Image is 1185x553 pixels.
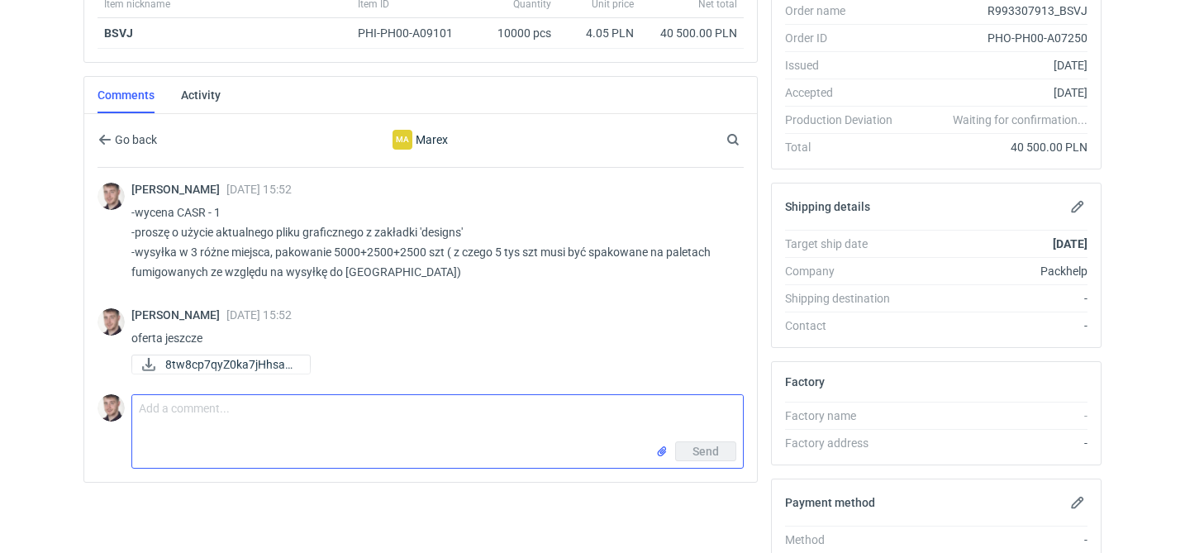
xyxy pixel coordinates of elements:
[1068,197,1087,217] button: Edit shipping details
[906,2,1087,19] div: R993307913_BSVJ
[785,84,906,101] div: Accepted
[98,77,155,113] a: Comments
[906,57,1087,74] div: [DATE]
[906,84,1087,101] div: [DATE]
[98,183,125,210] img: Maciej Sikora
[785,2,906,19] div: Order name
[906,317,1087,334] div: -
[131,183,226,196] span: [PERSON_NAME]
[785,435,906,451] div: Factory address
[131,355,297,374] div: 8tw8cp7qyZ0ka7jHhsaQp1UpJtlfZgcOhSgp0rBB.docx
[953,112,1087,128] em: Waiting for confirmation...
[647,25,737,41] div: 40 500.00 PLN
[1053,237,1087,250] strong: [DATE]
[906,30,1087,46] div: PHO-PH00-A07250
[785,112,906,128] div: Production Deviation
[785,496,875,509] h2: Payment method
[131,355,311,374] a: 8tw8cp7qyZ0ka7jHhsaQ...
[226,183,292,196] span: [DATE] 15:52
[906,263,1087,279] div: Packhelp
[692,446,719,457] span: Send
[226,308,292,322] span: [DATE] 15:52
[131,308,226,322] span: [PERSON_NAME]
[723,130,776,150] input: Search
[181,77,221,113] a: Activity
[785,57,906,74] div: Issued
[906,532,1087,548] div: -
[785,30,906,46] div: Order ID
[393,130,412,150] div: Marex
[785,139,906,155] div: Total
[98,130,158,150] button: Go back
[165,355,297,374] span: 8tw8cp7qyZ0ka7jHhsaQ...
[785,236,906,252] div: Target ship date
[112,134,157,145] span: Go back
[1068,493,1087,512] button: Edit payment method
[393,130,412,150] figcaption: Ma
[906,435,1087,451] div: -
[104,26,133,40] a: BSVJ
[785,290,906,307] div: Shipping destination
[906,290,1087,307] div: -
[906,408,1087,424] div: -
[475,18,558,49] div: 10000 pcs
[285,130,556,150] div: Marex
[785,375,825,389] h2: Factory
[564,25,634,41] div: 4.05 PLN
[785,200,870,213] h2: Shipping details
[785,317,906,334] div: Contact
[98,394,125,422] img: Maciej Sikora
[785,263,906,279] div: Company
[675,441,736,461] button: Send
[906,139,1087,155] div: 40 500.00 PLN
[98,308,125,336] img: Maciej Sikora
[131,328,731,348] p: oferta jeszcze
[358,25,469,41] div: PHI-PH00-A09101
[785,408,906,424] div: Factory name
[131,203,731,282] p: -wycena CASR - 1 -proszę o użycie aktualnego pliku graficznego z zakładki 'designs' -wysyłka w 3 ...
[785,532,906,548] div: Method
